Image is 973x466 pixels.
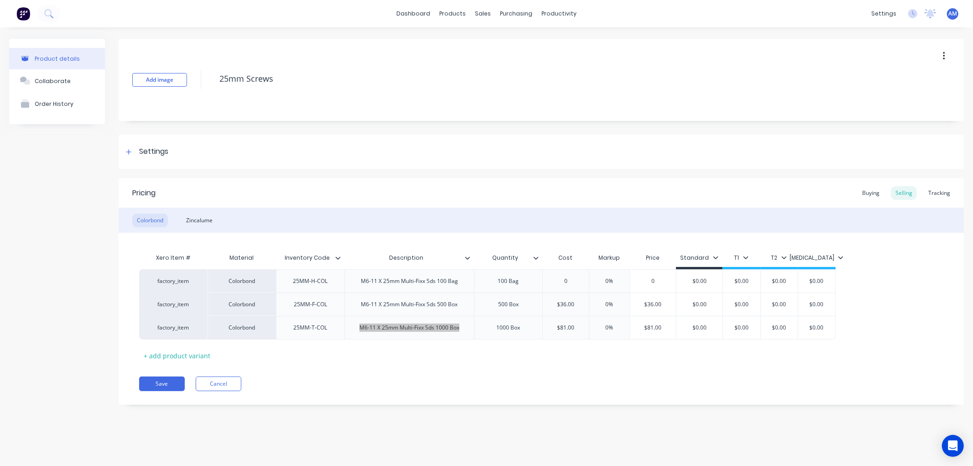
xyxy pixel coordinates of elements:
div: Settings [139,146,168,157]
div: $0.00 [794,270,839,293]
div: Description [344,246,468,269]
div: Material [208,249,276,267]
div: $81.00 [630,316,676,339]
div: $0.00 [719,270,765,293]
div: Description [344,249,474,267]
div: Product details [35,55,80,62]
div: 1000 Box [486,322,531,334]
div: $0.00 [794,316,839,339]
div: Colorbond [208,269,276,293]
div: $36.00 [543,293,589,316]
div: settings [867,7,901,21]
button: Add image [132,73,187,87]
div: 25MM-H-COL [286,275,335,287]
a: dashboard [392,7,435,21]
div: 0 [630,270,676,293]
div: Markup [589,249,630,267]
div: Zincalume [182,214,217,227]
button: Save [139,377,185,391]
div: 25MM-F-COL [286,298,334,310]
div: factory_itemColorbond25MM-F-COLM6-11 X 25mm Multi-Fixx Sds 500 Box500 Box$36.000%$36.00$0.00$0.00... [139,293,836,316]
div: Cost [542,249,589,267]
div: T2 [771,254,787,262]
div: Quantity [474,246,537,269]
div: Xero Item # [139,249,208,267]
div: Order History [35,100,73,107]
div: Price [630,249,676,267]
div: 100 Bag [486,275,531,287]
div: M6-11 X 25mm Multi-Fixx Sds 100 Bag [354,275,465,287]
div: sales [470,7,495,21]
div: M6-11 X 25mm Multi-Fixx Sds 1000 Box [352,322,467,334]
div: 25MM-T-COL [286,322,335,334]
div: 0 [543,270,589,293]
div: Colorbond [132,214,168,227]
div: Collaborate [35,78,71,84]
div: $0.00 [756,293,802,316]
div: factory_item [148,324,198,332]
div: 0% [587,270,632,293]
div: factory_itemColorbond25MM-T-COLM6-11 X 25mm Multi-Fixx Sds 1000 Box1000 Box$81.000%$81.00$0.00$0.... [139,316,836,340]
div: $0.00 [676,270,723,293]
div: Colorbond [208,316,276,340]
div: factory_item [148,300,198,309]
button: Cancel [196,377,241,391]
div: M6-11 X 25mm Multi-Fixx Sds 500 Box [354,298,465,310]
div: $0.00 [794,293,839,316]
img: Factory [16,7,30,21]
button: Collaborate [9,69,105,92]
span: AM [948,10,957,18]
div: T1 [734,254,749,262]
div: Quantity [474,249,542,267]
div: $81.00 [543,316,589,339]
div: + add product variant [139,349,215,363]
div: $0.00 [719,316,765,339]
div: $0.00 [676,293,723,316]
div: Inventory Code [276,249,344,267]
div: Buying [858,186,884,200]
div: factory_itemColorbond25MM-H-COLM6-11 X 25mm Multi-Fixx Sds 100 Bag100 Bag00%0$0.00$0.00$0.00$0.00 [139,269,836,293]
button: Order History [9,92,105,115]
div: 0% [587,293,632,316]
div: productivity [537,7,581,21]
div: [MEDICAL_DATA] [790,254,843,262]
div: Standard [681,254,718,262]
textarea: 25mm Screws [215,68,869,89]
button: Product details [9,48,105,69]
div: Selling [891,186,917,200]
div: $36.00 [630,293,676,316]
div: $0.00 [756,270,802,293]
div: Tracking [924,186,955,200]
div: 0% [587,316,632,339]
div: Inventory Code [276,246,339,269]
div: Open Intercom Messenger [942,435,964,457]
div: Pricing [132,188,156,199]
div: Colorbond [208,293,276,316]
div: $0.00 [719,293,765,316]
div: products [435,7,470,21]
div: purchasing [495,7,537,21]
div: 500 Box [486,298,531,310]
div: $0.00 [756,316,802,339]
div: $0.00 [676,316,723,339]
div: factory_item [148,277,198,285]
